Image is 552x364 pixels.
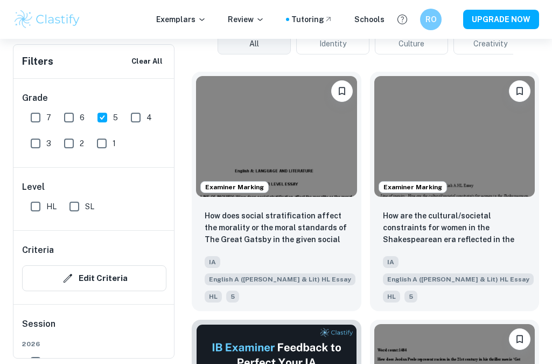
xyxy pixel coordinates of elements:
[399,38,424,50] span: Culture
[354,13,385,25] a: Schools
[146,112,152,123] span: 4
[13,9,81,30] img: Clastify logo
[331,80,353,102] button: Bookmark
[463,10,539,29] button: UPGRADE NOW
[383,291,400,303] span: HL
[291,13,333,25] a: Tutoring
[192,72,361,311] a: Examiner MarkingBookmarkHow does social stratification affect the morality or the moral standards...
[46,201,57,212] span: HL
[22,265,166,291] button: Edit Criteria
[113,138,116,149] span: 1
[22,339,166,349] span: 2026
[201,182,268,192] span: Examiner Marking
[509,80,530,102] button: Bookmark
[404,291,417,303] span: 5
[383,273,534,285] span: English A ([PERSON_NAME] & Lit) HL Essay
[393,10,411,29] button: Help and Feedback
[370,72,540,311] a: Examiner MarkingBookmarkHow are the cultural/societal constraints for women in the Shakespearean ...
[196,76,357,197] img: English A (Lang & Lit) HL Essay IA example thumbnail: How does social stratification affect th
[509,328,530,350] button: Bookmark
[374,76,535,197] img: English A (Lang & Lit) HL Essay IA example thumbnail: How are the cultural/societal constraint
[156,13,206,25] p: Exemplars
[205,273,355,285] span: English A ([PERSON_NAME] & Lit) HL Essay
[205,210,348,246] p: How does social stratification affect the morality or the moral standards of The Great Gatsby in ...
[319,38,346,50] span: Identity
[22,318,166,339] h6: Session
[226,291,239,303] span: 5
[113,112,118,123] span: 5
[46,138,51,149] span: 3
[228,13,264,25] p: Review
[383,256,399,268] span: IA
[22,92,166,105] h6: Grade
[205,291,222,303] span: HL
[22,244,54,257] h6: Criteria
[22,181,166,194] h6: Level
[80,138,84,149] span: 2
[22,54,53,69] h6: Filters
[420,9,442,30] button: RO
[249,38,259,50] span: All
[473,38,507,50] span: Creativity
[46,112,51,123] span: 7
[80,112,85,123] span: 6
[425,13,437,25] h6: RO
[205,256,220,268] span: IA
[129,53,165,70] button: Clear All
[379,182,446,192] span: Examiner Marking
[383,210,527,246] p: How are the cultural/societal constraints for women in the Shakespearean era reflected in the cha...
[85,201,94,212] span: SL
